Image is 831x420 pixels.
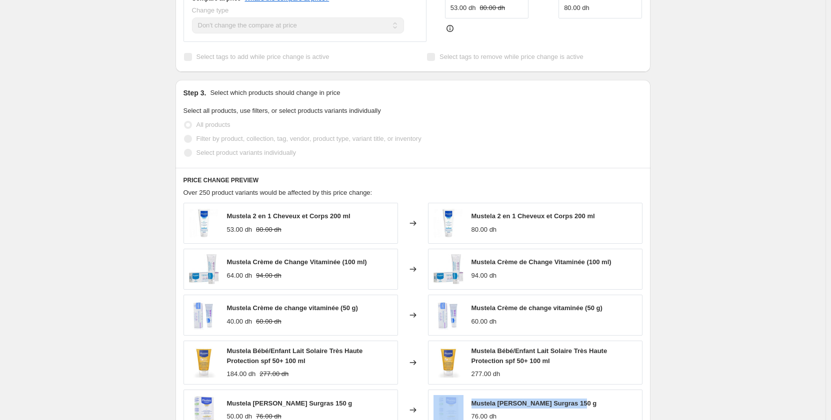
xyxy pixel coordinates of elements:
[196,149,296,156] span: Select product variants individually
[227,347,363,365] span: Mustela Bébé/Enfant Lait Solaire Très Haute Protection spf 50+ 100 ml
[183,176,642,184] h6: PRICE CHANGE PREVIEW
[227,317,252,327] div: 40.00 dh
[227,400,352,407] span: Mustela [PERSON_NAME] Surgras 150 g
[471,400,597,407] span: Mustela [PERSON_NAME] Surgras 150 g
[256,225,281,235] strike: 80.00 dh
[227,271,252,281] div: 64.00 dh
[189,348,219,378] img: MUSTELALAITSOLAIRE_80x.jpg
[471,304,602,312] span: Mustela Crème de change vitaminée (50 g)
[227,212,350,220] span: Mustela 2 en 1 Cheveux et Corps 200 ml
[471,212,595,220] span: Mustela 2 en 1 Cheveux et Corps 200 ml
[479,3,505,13] strike: 80.00 dh
[450,3,476,13] div: 53.00 dh
[471,317,497,327] div: 60.00 dh
[227,225,252,235] div: 53.00 dh
[192,6,229,14] span: Change type
[433,208,463,238] img: MUSTELA2en1200ML_80x.jpg
[471,347,607,365] span: Mustela Bébé/Enfant Lait Solaire Très Haute Protection spf 50+ 100 ml
[189,254,219,284] img: MUSTELACREMECHANGE100_80x.jpg
[259,369,288,379] strike: 277.00 dh
[189,208,219,238] img: MUSTELA2en1200ML_80x.jpg
[210,88,340,98] p: Select which products should change in price
[471,271,497,281] div: 94.00 dh
[227,369,256,379] div: 184.00 dh
[189,300,219,330] img: MUSTELACREMECHANGE50_80x.jpg
[256,271,281,281] strike: 94.00 dh
[183,189,372,196] span: Over 250 product variants would be affected by this price change:
[433,254,463,284] img: MUSTELACREMECHANGE100_80x.jpg
[256,317,281,327] strike: 60.00 dh
[183,107,381,114] span: Select all products, use filters, or select products variants individually
[433,348,463,378] img: MUSTELALAITSOLAIRE_80x.jpg
[196,135,421,142] span: Filter by product, collection, tag, vendor, product type, variant title, or inventory
[227,304,358,312] span: Mustela Crème de change vitaminée (50 g)
[183,88,206,98] h2: Step 3.
[433,300,463,330] img: MUSTELACREMECHANGE50_80x.jpg
[471,258,611,266] span: Mustela Crème de Change Vitaminée (100 ml)
[196,121,230,128] span: All products
[471,225,497,235] div: 80.00 dh
[439,53,583,60] span: Select tags to remove while price change is active
[564,3,589,13] div: 80.00 dh
[196,53,329,60] span: Select tags to add while price change is active
[471,369,500,379] div: 277.00 dh
[227,258,367,266] span: Mustela Crème de Change Vitaminée (100 ml)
